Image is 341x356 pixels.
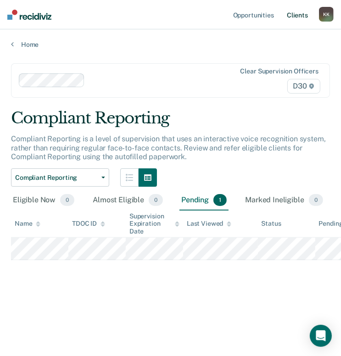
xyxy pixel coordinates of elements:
[213,194,227,206] span: 1
[187,220,231,228] div: Last Viewed
[240,67,319,75] div: Clear supervision officers
[243,190,325,211] div: Marked Ineligible
[11,109,330,135] div: Compliant Reporting
[287,79,320,94] span: D30
[11,190,76,211] div: Eligible Now
[319,7,334,22] div: K K
[15,174,98,182] span: Compliant Reporting
[60,194,74,206] span: 0
[310,325,332,347] div: Open Intercom Messenger
[7,10,51,20] img: Recidiviz
[262,220,281,228] div: Status
[15,220,40,228] div: Name
[309,194,323,206] span: 0
[179,190,229,211] div: Pending
[72,220,105,228] div: TDOC ID
[11,40,330,49] a: Home
[11,134,326,161] p: Compliant Reporting is a level of supervision that uses an interactive voice recognition system, ...
[129,212,179,235] div: Supervision Expiration Date
[149,194,163,206] span: 0
[91,190,165,211] div: Almost Eligible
